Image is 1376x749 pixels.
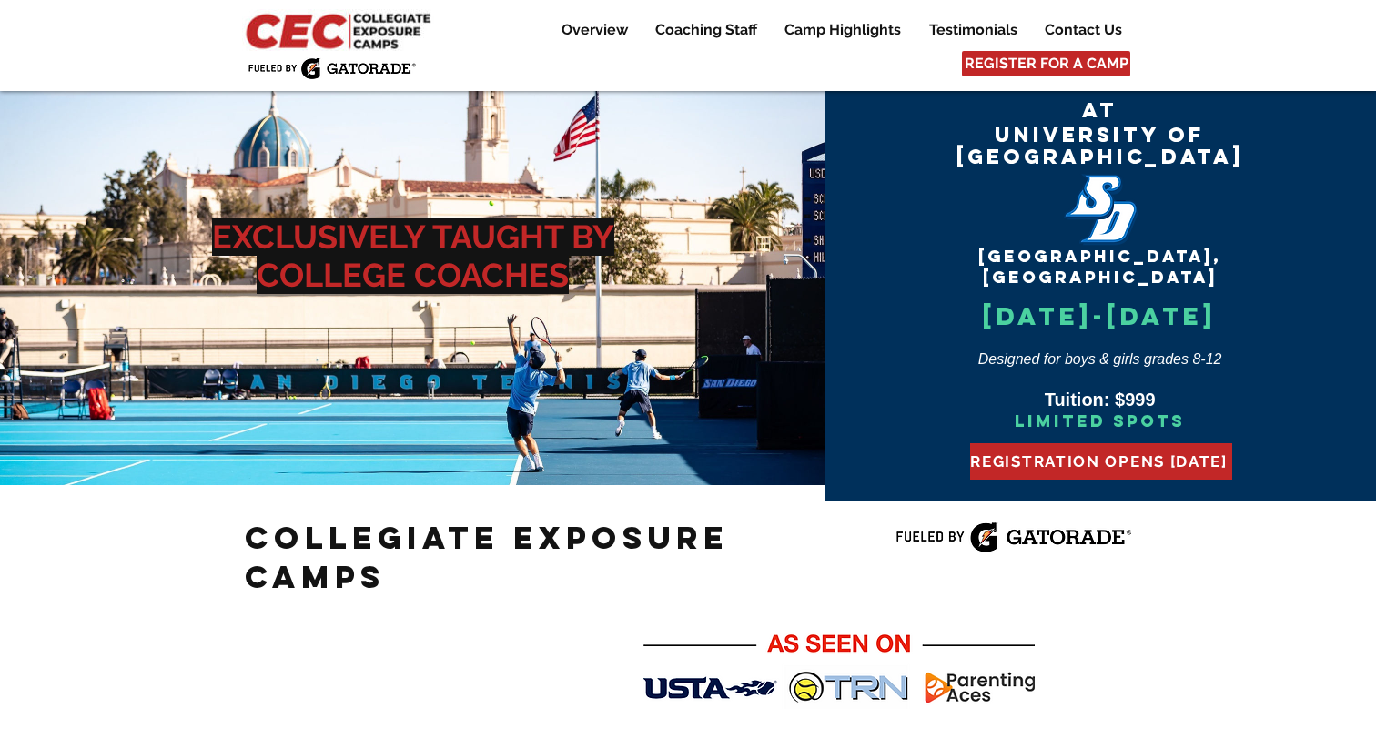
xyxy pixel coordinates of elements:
[771,19,915,41] a: Camp Highlights
[643,628,1035,709] img: As Seen On CEC_V2 2_24_22.png
[983,300,1217,331] span: [DATE]-[DATE]
[956,144,1244,169] span: [GEOGRAPHIC_DATA]
[548,19,641,41] a: Overview
[646,19,766,41] p: Coaching Staff
[642,19,770,41] a: Coaching Staff
[1064,174,1138,246] img: San_Diego_Toreros_logo.png
[1045,390,1156,410] span: Tuition: $999
[895,521,1131,553] img: Fueled by Gatorade.png
[962,51,1130,76] a: REGISTER FOR A CAMP
[212,218,614,294] span: EXCLUSIVELY TAUGHT BY COLLEGE COACHES
[965,54,1128,74] span: REGISTER FOR A CAMP
[1031,19,1135,41] a: Contact Us
[245,518,729,596] span: Collegiate Exposure Camps
[920,19,1027,41] p: Testimonials
[978,351,1222,367] span: Designed for boys & girls grades 8-12
[242,9,439,51] img: CEC Logo Primary_edited.jpg
[978,246,1221,288] span: [GEOGRAPHIC_DATA], [GEOGRAPHIC_DATA]
[552,19,637,41] p: Overview
[970,443,1232,480] button: REGISTRATION OPENS AUG 1
[533,19,1135,41] nav: Site
[995,97,1205,147] span: At University of
[1015,410,1185,431] span: Limited Spots
[970,452,1228,471] span: REGISTRATION OPENS [DATE]
[916,19,1030,41] a: Testimonials
[775,19,910,41] p: Camp Highlights
[248,57,416,79] img: Fueled by Gatorade.png
[1036,19,1131,41] p: Contact Us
